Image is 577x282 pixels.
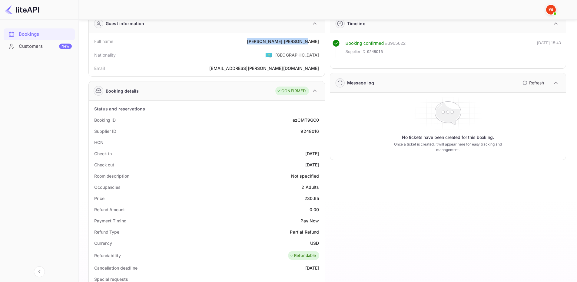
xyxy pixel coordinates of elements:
[94,173,129,179] div: Room description
[347,80,374,86] div: Message log
[94,128,116,134] div: Supplier ID
[367,49,383,55] span: 9248016
[209,65,319,71] div: [EMAIL_ADDRESS][PERSON_NAME][DOMAIN_NAME]
[537,40,561,57] div: [DATE] 15:43
[94,52,116,58] div: Nationality
[59,44,72,49] div: New
[290,253,316,259] div: Refundable
[94,218,127,224] div: Payment Timing
[384,142,511,152] p: Once a ticket is created, it will appear here for easy tracking and management.
[94,206,125,213] div: Refund Amount
[94,162,114,168] div: Check out
[275,52,319,58] div: [GEOGRAPHIC_DATA]
[310,240,319,246] div: USD
[293,117,319,123] div: ezCMT9GC0
[385,40,406,47] div: # 3965622
[5,5,39,15] img: LiteAPI logo
[265,49,272,60] span: United States
[4,28,75,40] a: Bookings
[347,20,365,27] div: Timeline
[305,265,319,271] div: [DATE]
[106,88,139,94] div: Booking details
[106,20,144,27] div: Guest information
[94,184,121,190] div: Occupancies
[300,128,319,134] div: 9248016
[519,78,546,88] button: Refresh
[19,31,72,38] div: Bookings
[94,139,104,146] div: HCN
[277,88,306,94] div: CONFIRMED
[34,266,45,277] button: Collapse navigation
[94,195,104,202] div: Price
[4,41,75,52] a: CustomersNew
[301,184,319,190] div: 2 Adults
[305,162,319,168] div: [DATE]
[94,106,145,112] div: Status and reservations
[94,229,119,235] div: Refund Type
[346,49,367,55] span: Supplier ID:
[546,5,556,15] img: Yandex Support
[304,195,319,202] div: 230.65
[94,265,138,271] div: Cancellation deadline
[290,229,319,235] div: Partial Refund
[94,38,113,44] div: Full name
[94,252,121,259] div: Refundability
[94,117,116,123] div: Booking ID
[305,150,319,157] div: [DATE]
[346,40,384,47] div: Booking confirmed
[247,38,319,44] div: [PERSON_NAME] [PERSON_NAME]
[94,240,112,246] div: Currency
[94,150,112,157] div: Check-in
[291,173,319,179] div: Not specified
[19,43,72,50] div: Customers
[94,65,105,71] div: Email
[310,206,319,213] div: 0.00
[300,218,319,224] div: Pay Now
[402,134,494,140] p: No tickets have been created for this booking.
[529,80,544,86] p: Refresh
